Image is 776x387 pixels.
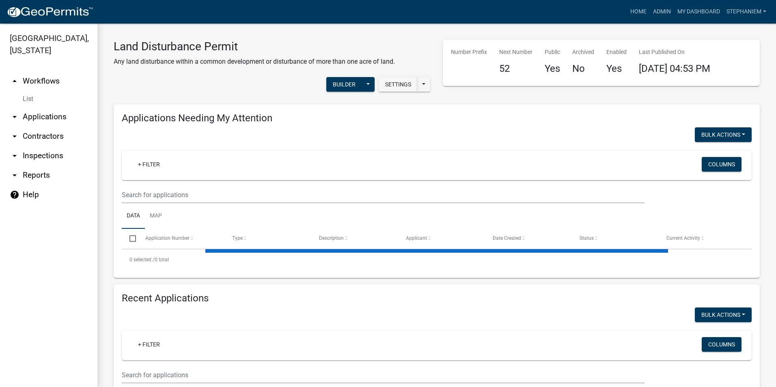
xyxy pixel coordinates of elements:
h4: Yes [545,63,560,75]
h4: 52 [499,63,532,75]
datatable-header-cell: Status [572,229,659,248]
button: Columns [702,157,742,172]
datatable-header-cell: Description [311,229,398,248]
button: Columns [702,337,742,352]
i: arrow_drop_down [10,170,19,180]
h4: Recent Applications [122,292,752,304]
datatable-header-cell: Application Number [137,229,224,248]
a: + Filter [131,337,166,352]
i: arrow_drop_down [10,112,19,122]
a: Map [145,203,167,229]
a: StephanieM [723,4,770,19]
button: Bulk Actions [695,127,752,142]
a: Admin [650,4,674,19]
datatable-header-cell: Current Activity [659,229,746,248]
i: arrow_drop_down [10,131,19,141]
button: Bulk Actions [695,307,752,322]
h4: Applications Needing My Attention [122,112,752,124]
span: Current Activity [666,235,700,241]
button: Settings [379,77,418,92]
p: Any land disturbance within a common development or disturbance of more than one acre of land. [114,57,395,67]
a: My Dashboard [674,4,723,19]
span: Description [319,235,344,241]
input: Search for applications [122,367,645,383]
datatable-header-cell: Select [122,229,137,248]
span: Date Created [493,235,521,241]
datatable-header-cell: Date Created [485,229,572,248]
p: Enabled [606,48,627,56]
span: Application Number [145,235,190,241]
datatable-header-cell: Type [224,229,311,248]
h4: No [572,63,594,75]
h3: Land Disturbance Permit [114,40,395,54]
h4: Yes [606,63,627,75]
i: help [10,190,19,200]
span: Type [232,235,243,241]
p: Next Number [499,48,532,56]
a: Home [627,4,650,19]
i: arrow_drop_up [10,76,19,86]
p: Last Published On [639,48,710,56]
input: Search for applications [122,187,645,203]
i: arrow_drop_down [10,151,19,161]
button: Builder [326,77,362,92]
p: Public [545,48,560,56]
span: [DATE] 04:53 PM [639,63,710,74]
p: Number Prefix [451,48,487,56]
a: + Filter [131,157,166,172]
a: Data [122,203,145,229]
span: 0 selected / [129,257,155,262]
p: Archived [572,48,594,56]
datatable-header-cell: Applicant [398,229,485,248]
div: 0 total [122,249,752,270]
span: Status [580,235,594,241]
span: Applicant [406,235,427,241]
